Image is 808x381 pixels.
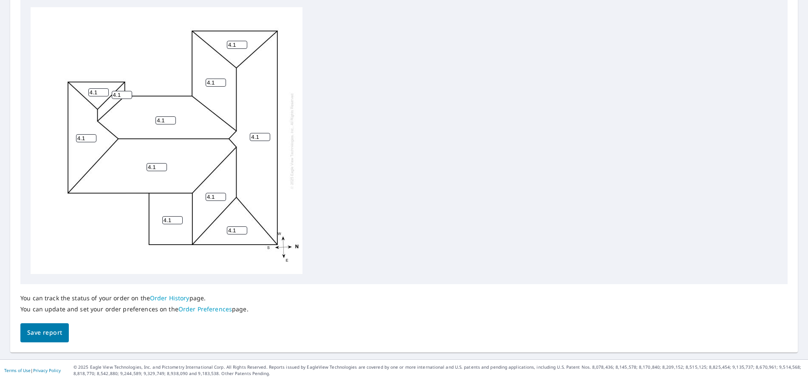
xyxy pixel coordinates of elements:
[33,367,61,373] a: Privacy Policy
[20,323,69,342] button: Save report
[150,294,189,302] a: Order History
[73,364,804,377] p: © 2025 Eagle View Technologies, Inc. and Pictometry International Corp. All Rights Reserved. Repo...
[4,368,61,373] p: |
[178,305,232,313] a: Order Preferences
[27,327,62,338] span: Save report
[20,305,249,313] p: You can update and set your order preferences on the page.
[20,294,249,302] p: You can track the status of your order on the page.
[4,367,31,373] a: Terms of Use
